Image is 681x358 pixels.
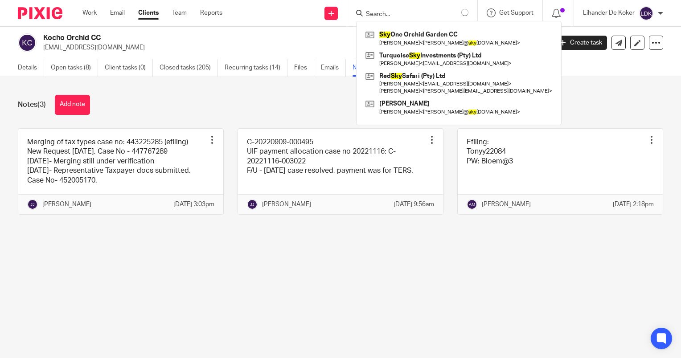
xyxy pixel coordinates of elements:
svg: Results are loading [461,9,468,16]
span: (3) [37,101,46,108]
a: Client tasks (0) [105,59,153,77]
p: [DATE] 9:56am [394,200,434,209]
p: [PERSON_NAME] [262,200,311,209]
a: Notes (3) [353,59,385,77]
a: Work [82,8,97,17]
a: Emails [321,59,346,77]
a: Reports [200,8,222,17]
a: Team [172,8,187,17]
img: svg%3E [247,199,258,210]
a: Email [110,8,125,17]
p: [PERSON_NAME] [42,200,91,209]
p: [PERSON_NAME] [482,200,531,209]
p: Lihander De Koker [583,8,635,17]
p: [DATE] 3:03pm [173,200,214,209]
h1: Notes [18,100,46,110]
span: Get Support [499,10,533,16]
img: svg%3E [467,199,477,210]
a: Files [294,59,314,77]
p: [EMAIL_ADDRESS][DOMAIN_NAME] [43,43,542,52]
a: Recurring tasks (14) [225,59,287,77]
img: svg%3E [27,199,38,210]
a: Open tasks (8) [51,59,98,77]
a: Details [18,59,44,77]
input: Search [365,11,445,19]
button: Add note [55,95,90,115]
img: svg%3E [639,6,653,20]
img: svg%3E [18,33,37,52]
p: [DATE] 2:18pm [613,200,654,209]
img: Pixie [18,7,62,19]
a: Closed tasks (205) [160,59,218,77]
a: Clients [138,8,159,17]
a: Create task [555,36,607,50]
h2: Kocho Orchid CC [43,33,442,43]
